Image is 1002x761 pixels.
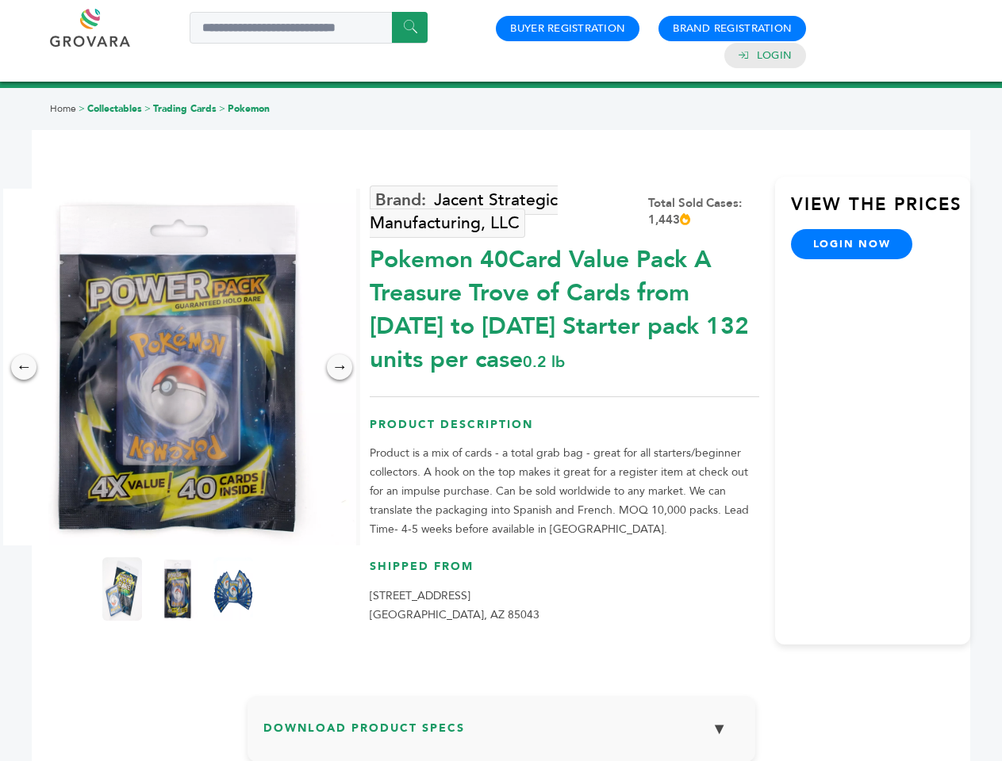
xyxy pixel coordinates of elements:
div: → [327,354,352,380]
p: Product is a mix of cards - a total grab bag - great for all starters/beginner collectors. A hook... [370,444,759,539]
p: [STREET_ADDRESS] [GEOGRAPHIC_DATA], AZ 85043 [370,587,759,625]
a: Jacent Strategic Manufacturing, LLC [370,185,558,238]
a: Home [50,102,76,115]
a: Buyer Registration [510,21,625,36]
a: Trading Cards [153,102,217,115]
h3: Shipped From [370,559,759,587]
a: Login [757,48,792,63]
a: Collectables [87,102,142,115]
input: Search a product or brand... [190,12,428,44]
img: Pokemon 40-Card Value Pack – A Treasure Trove of Cards from 1996 to 2024 - Starter pack! 132 unit... [158,557,198,621]
div: ← [11,354,36,380]
div: Pokemon 40Card Value Pack A Treasure Trove of Cards from [DATE] to [DATE] Starter pack 132 units ... [370,235,759,377]
h3: Product Description [370,417,759,445]
h3: View the Prices [791,193,970,229]
h3: Download Product Specs [263,712,739,758]
span: > [144,102,151,115]
a: login now [791,229,913,259]
div: Total Sold Cases: 1,443 [648,195,759,228]
span: > [79,102,85,115]
a: Brand Registration [673,21,792,36]
button: ▼ [700,712,739,746]
img: Pokemon 40-Card Value Pack – A Treasure Trove of Cards from 1996 to 2024 - Starter pack! 132 unit... [102,557,142,621]
a: Pokemon [228,102,270,115]
img: Pokemon 40-Card Value Pack – A Treasure Trove of Cards from 1996 to 2024 - Starter pack! 132 unit... [213,557,253,621]
span: > [219,102,225,115]
span: 0.2 lb [523,351,565,373]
